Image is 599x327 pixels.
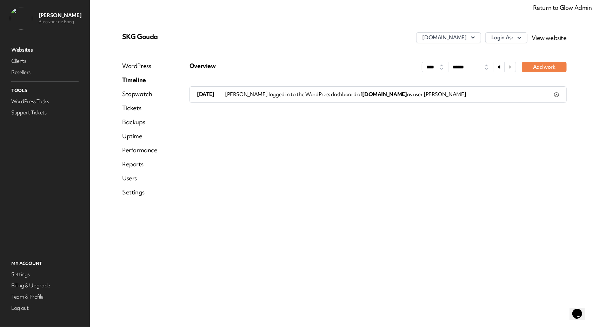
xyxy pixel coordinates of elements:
p: Buro voor de Boeg [39,19,81,25]
button: Add work [522,62,567,72]
a: Support Tickets [10,108,80,118]
a: Websites [10,45,80,55]
p: SKG Gouda [122,32,270,41]
button: Login As: [485,32,527,43]
b: [DOMAIN_NAME] [362,91,407,98]
a: Users [122,174,158,182]
a: Clients [10,56,80,66]
a: Billing & Upgrade [10,281,80,291]
p: My Account [10,259,80,268]
a: Reports [122,160,158,168]
iframe: chat widget [570,299,592,320]
p: Tools [10,86,80,95]
a: Performance [122,146,158,154]
a: Settings [10,269,80,279]
p: [PERSON_NAME] [39,12,81,19]
a: Timeline [122,76,158,84]
a: Return to Glow Admin [533,4,592,12]
span: Overview [189,62,216,72]
a: WordPress Tasks [10,96,80,106]
a: Tickets [122,104,158,112]
a: Resellers [10,67,80,77]
a: WordPress [122,62,158,70]
p: [DATE] [197,91,225,98]
a: Team & Profile [10,292,80,302]
a: Log out [10,303,80,313]
a: Stopwatch [122,90,158,98]
a: Uptime [122,132,158,140]
a: View website [532,34,567,42]
button: [DOMAIN_NAME] [416,32,481,43]
a: Backups [122,118,158,126]
p: [PERSON_NAME] logged in to the WordPress dashboard of as user [PERSON_NAME] [225,91,466,98]
a: Settings [122,188,158,196]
